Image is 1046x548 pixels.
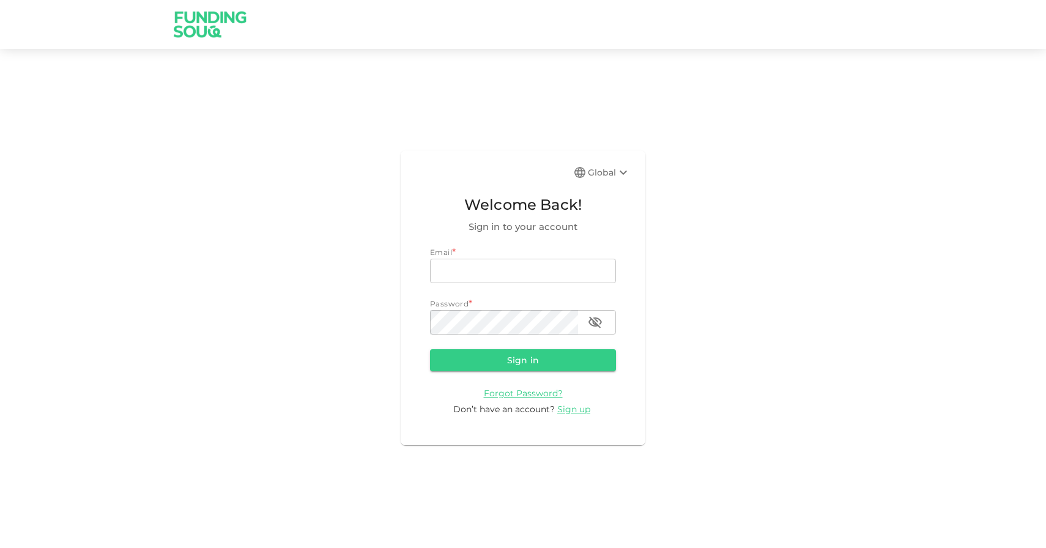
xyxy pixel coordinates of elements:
[484,387,563,399] a: Forgot Password?
[430,248,452,257] span: Email
[430,299,469,308] span: Password
[557,404,590,415] span: Sign up
[453,404,555,415] span: Don’t have an account?
[430,310,578,335] input: password
[430,193,616,217] span: Welcome Back!
[484,388,563,399] span: Forgot Password?
[430,259,616,283] input: email
[430,220,616,234] span: Sign in to your account
[430,349,616,371] button: Sign in
[588,165,631,180] div: Global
